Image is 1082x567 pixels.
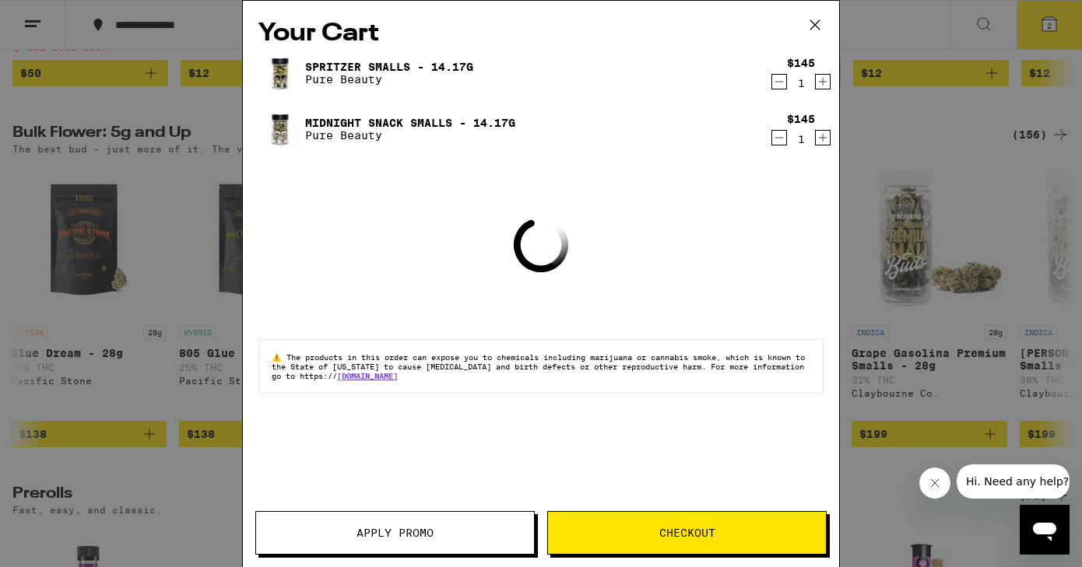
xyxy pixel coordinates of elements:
a: Spritzer Smalls - 14.17g [305,61,473,73]
p: Pure Beauty [305,73,473,86]
img: Spritzer Smalls - 14.17g [258,51,302,95]
span: The products in this order can expose you to chemicals including marijuana or cannabis smoke, whi... [272,352,805,380]
span: Checkout [659,527,715,538]
iframe: Message from company [957,464,1070,499]
button: Apply Promo [255,511,535,555]
div: 1 [787,77,815,89]
h2: Your Cart [258,16,824,51]
img: Midnight Snack Smalls - 14.17g [258,107,302,151]
div: $145 [787,113,815,125]
iframe: Close message [919,467,950,499]
iframe: Button to launch messaging window [1020,505,1070,555]
button: Decrement [771,74,787,89]
p: Pure Beauty [305,129,515,142]
button: Increment [815,74,831,89]
button: Decrement [771,130,787,145]
div: 1 [787,133,815,145]
span: Apply Promo [357,527,434,538]
div: $145 [787,57,815,69]
button: Checkout [547,511,827,555]
a: Midnight Snack Smalls - 14.17g [305,117,515,129]
span: ⚠️ [272,352,286,362]
a: [DOMAIN_NAME] [337,371,398,380]
button: Increment [815,130,831,145]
